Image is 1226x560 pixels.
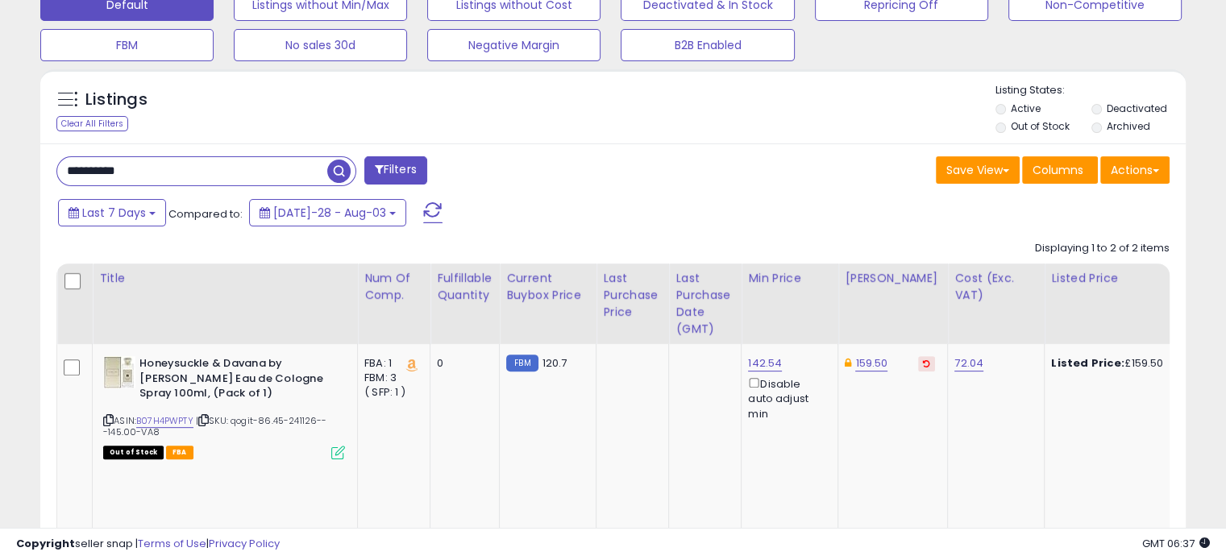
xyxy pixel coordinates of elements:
[621,29,794,61] button: B2B Enabled
[103,356,345,458] div: ASIN:
[16,537,280,552] div: seller snap | |
[1142,536,1210,551] span: 2025-08-11 06:37 GMT
[954,355,983,371] a: 72.04
[954,270,1037,304] div: Cost (Exc. VAT)
[506,270,589,304] div: Current Buybox Price
[1035,241,1170,256] div: Displaying 1 to 2 of 2 items
[1106,119,1149,133] label: Archived
[1051,356,1185,371] div: £159.50
[675,270,734,338] div: Last Purchase Date (GMT)
[845,270,941,287] div: [PERSON_NAME]
[139,356,335,405] b: Honeysuckle & Davana by [PERSON_NAME] Eau de Cologne Spray 100ml, (Pack of 1)
[437,356,487,371] div: 0
[427,29,601,61] button: Negative Margin
[748,270,831,287] div: Min Price
[437,270,492,304] div: Fulfillable Quantity
[364,270,423,304] div: Num of Comp.
[99,270,351,287] div: Title
[364,385,418,400] div: ( SFP: 1 )
[1106,102,1166,115] label: Deactivated
[542,355,567,371] span: 120.7
[234,29,407,61] button: No sales 30d
[603,270,662,321] div: Last Purchase Price
[1051,355,1124,371] b: Listed Price:
[249,199,406,226] button: [DATE]-28 - Aug-03
[16,536,75,551] strong: Copyright
[1011,119,1070,133] label: Out of Stock
[103,414,327,438] span: | SKU: qogit-86.45-241126---145.00-VA8
[136,414,193,428] a: B07H4PWPTY
[168,206,243,222] span: Compared to:
[1100,156,1170,184] button: Actions
[82,205,146,221] span: Last 7 Days
[364,371,418,385] div: FBM: 3
[1051,270,1191,287] div: Listed Price
[1022,156,1098,184] button: Columns
[364,356,418,371] div: FBA: 1
[506,355,538,371] small: FBM
[364,156,427,185] button: Filters
[58,199,166,226] button: Last 7 Days
[138,536,206,551] a: Terms of Use
[273,205,386,221] span: [DATE]-28 - Aug-03
[103,446,164,459] span: All listings that are currently out of stock and unavailable for purchase on Amazon
[748,375,825,421] div: Disable auto adjust min
[1033,162,1083,178] span: Columns
[855,355,887,371] a: 159.50
[103,356,135,388] img: 419wBqnjHHL._SL40_.jpg
[166,446,193,459] span: FBA
[995,83,1186,98] p: Listing States:
[748,355,782,371] a: 142.54
[1011,102,1041,115] label: Active
[209,536,280,551] a: Privacy Policy
[85,89,148,111] h5: Listings
[56,116,128,131] div: Clear All Filters
[936,156,1020,184] button: Save View
[40,29,214,61] button: FBM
